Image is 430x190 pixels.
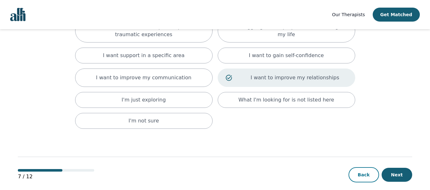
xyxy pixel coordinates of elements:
[238,96,334,104] p: What I'm looking for is not listed here
[18,173,94,180] p: 7 / 12
[226,23,347,38] p: I'm struggling to find purpose and meaning in my life
[373,8,420,22] button: Get Matched
[83,23,205,38] p: I have concerns related to past or present traumatic experiences
[249,52,324,59] p: I want to gain self-confidence
[103,52,185,59] p: I want support in a specific area
[122,96,166,104] p: I'm just exploring
[243,74,347,82] p: I want to improve my relationships
[382,168,412,182] button: Next
[129,117,159,125] p: I'm not sure
[332,12,365,17] span: Our Therapists
[96,74,192,82] p: I want to improve my communication
[10,8,25,21] img: alli logo
[332,11,365,18] a: Our Therapists
[349,167,379,182] button: Back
